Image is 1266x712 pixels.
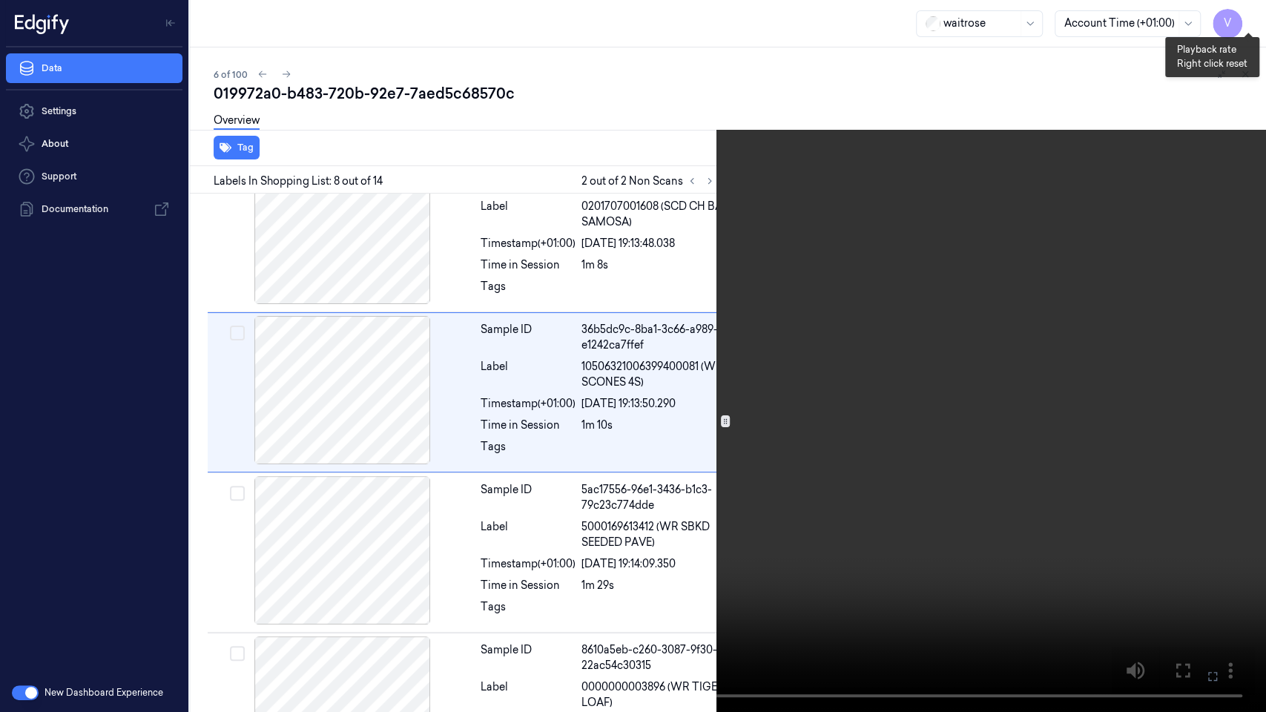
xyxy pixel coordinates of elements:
div: Sample ID [481,642,576,673]
div: 8610a5eb-c260-3087-9f30-22ac54c30315 [581,642,744,673]
span: 0201707001608 (SCD CH BALTI SAMOSA) [581,199,744,230]
div: Timestamp (+01:00) [481,396,576,412]
div: Time in Session [481,418,576,433]
a: Overview [214,113,260,130]
span: Labels In Shopping List: 8 out of 14 [214,174,383,189]
span: 10506321006399400081 (WR AB SCONES 4S) [581,359,744,390]
a: Data [6,53,182,83]
div: Sample ID [481,482,576,513]
div: Time in Session [481,578,576,593]
div: Tags [481,599,576,623]
div: 5ac17556-96e1-3436-b1c3-79c23c774dde [581,482,744,513]
div: Tags [481,279,576,303]
div: 1m 10s [581,418,744,433]
div: [DATE] 19:14:09.350 [581,556,744,572]
a: Settings [6,96,182,126]
button: Toggle Navigation [159,11,182,35]
span: 5000169613412 (WR SBKD SEEDED PAVE) [581,519,744,550]
div: Time in Session [481,257,576,273]
div: Timestamp (+01:00) [481,236,576,251]
span: 0000000003896 (WR TIGER LOAF) [581,679,744,711]
span: 6 of 100 [214,68,248,81]
div: Sample ID [481,322,576,353]
button: V [1213,9,1242,39]
button: About [6,129,182,159]
div: 019972a0-b483-720b-92e7-7aed5c68570c [214,83,1254,104]
button: Select row [230,486,245,501]
button: Select row [230,646,245,661]
a: Support [6,162,182,191]
div: [DATE] 19:13:48.038 [581,236,744,251]
span: 2 out of 2 Non Scans [581,172,719,190]
a: Documentation [6,194,182,224]
div: 1m 8s [581,257,744,273]
div: Tags [481,439,576,463]
div: [DATE] 19:13:50.290 [581,396,744,412]
div: Label [481,679,576,711]
button: Tag [214,136,260,159]
button: Select row [230,326,245,340]
div: Label [481,199,576,230]
div: Label [481,359,576,390]
div: Label [481,519,576,550]
div: Timestamp (+01:00) [481,556,576,572]
div: 1m 29s [581,578,744,593]
div: 36b5dc9c-8ba1-3c66-a989-e1242ca7ffef [581,322,744,353]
